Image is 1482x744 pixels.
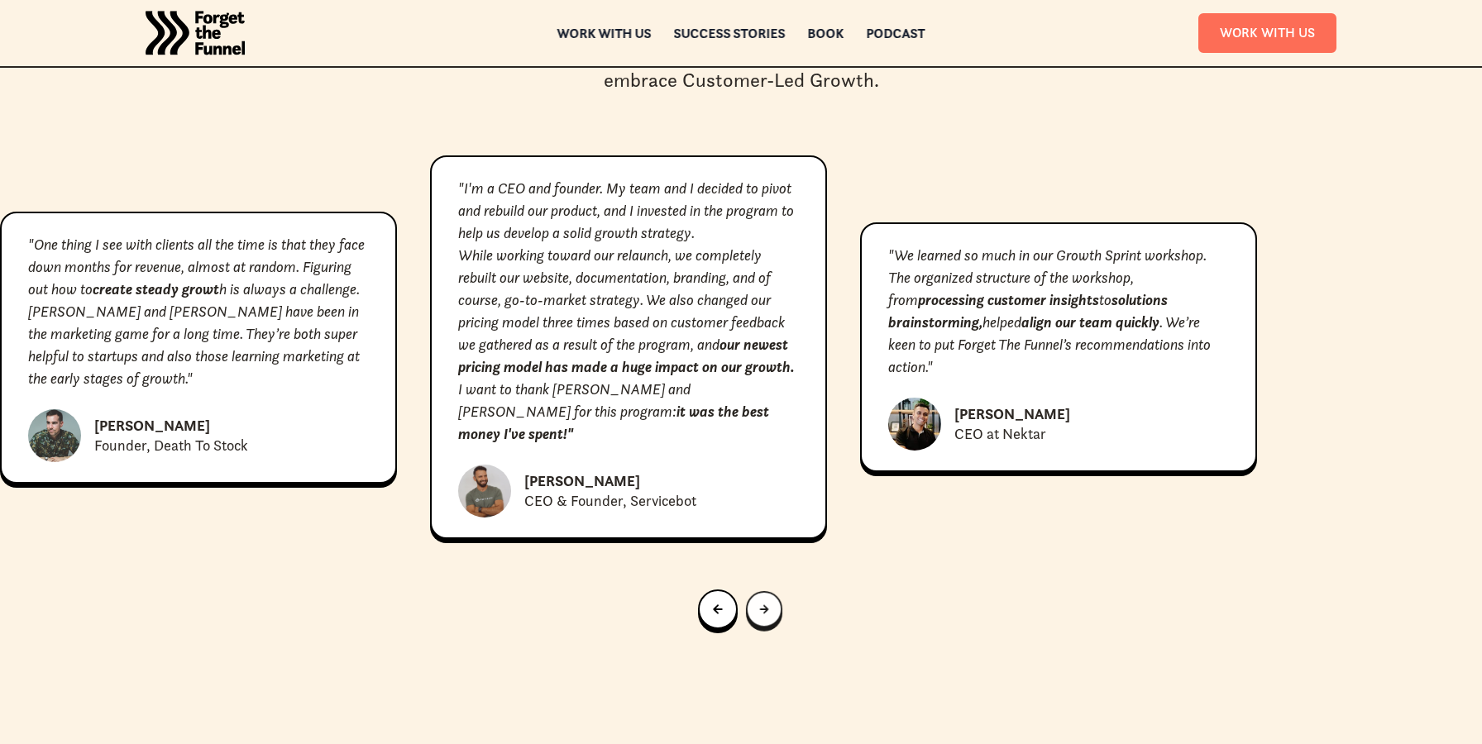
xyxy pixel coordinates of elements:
em: "I'm a CEO and founder. My team and I decided to pivot and rebuild our product, and I invested in... [458,179,794,242]
em: processing customer insights [918,290,1099,309]
div: CEO & Founder, Servicebot [524,491,696,511]
em: align our team quickly [1021,312,1159,331]
em: "We learned so much in our Growth Sprint workshop. The organized structure of the workshop, from [888,246,1207,309]
div: 14 of 31 [430,155,827,539]
div: [PERSON_NAME] [954,404,1070,424]
div: 15 of 31 [860,222,1257,472]
a: Book [808,27,844,39]
em: I want to thank [PERSON_NAME] and [PERSON_NAME] for this program: [458,379,691,421]
em: . We’re keen to put Forget The Funnel’s recommendations into action." [888,312,1211,376]
em: helped [982,312,1021,331]
div: Founder, Death To Stock [94,436,248,455]
em: to [1099,290,1111,309]
em: While working toward our relaunch, we completely rebuilt our website, documentation, branding, an... [458,246,785,354]
em: create steady growt [93,279,219,298]
a: Podcast [867,27,925,39]
div: CEO at Nektar [954,424,1046,444]
a: Work With Us [1198,13,1336,52]
div: [PERSON_NAME] [524,471,640,491]
em: [PERSON_NAME] and [PERSON_NAME] have been in the marketing game for a long time. They’re both sup... [28,302,360,388]
em: h is always a challenge. [219,279,360,298]
em: "One thing I see with clients all the time is that they face down months for revenue, almost at r... [28,235,365,298]
div: [PERSON_NAME] [94,416,210,436]
a: Previous slide [698,589,738,629]
a: Next slide [746,591,782,627]
a: Work with us [557,27,652,39]
a: Success Stories [674,27,786,39]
